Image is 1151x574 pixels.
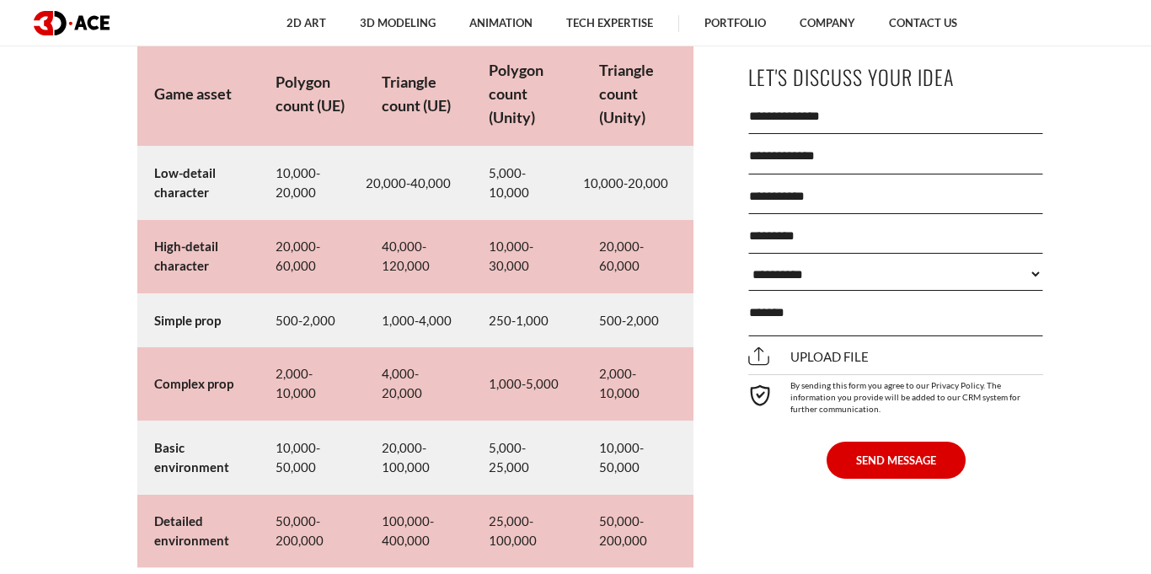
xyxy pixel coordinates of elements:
[365,293,471,347] td: 1,000-4,000
[748,374,1043,415] div: By sending this form you agree to our Privacy Policy. The information you provide will be added t...
[154,513,229,548] strong: Detailed environment
[582,147,693,220] td: 10,000-20,000
[259,220,365,293] td: 20,000-60,000
[259,293,365,347] td: 500-2,000
[259,347,365,421] td: 2,000-10,000
[472,421,583,494] td: 5,000-25,000
[472,293,583,347] td: 250-1,000
[365,495,471,568] td: 100,000-400,000
[582,421,693,494] td: 10,000-50,000
[472,147,583,220] td: 5,000-10,000
[154,84,232,103] strong: Game asset
[365,147,471,220] td: 20,000-40,000
[154,165,216,200] strong: Low-detail character
[259,147,365,220] td: 10,000-20,000
[365,421,471,494] td: 20,000-100,000
[748,58,1043,96] p: Let's Discuss Your Idea
[582,220,693,293] td: 20,000-60,000
[472,495,583,568] td: 25,000-100,000
[582,495,693,568] td: 50,000-200,000
[582,347,693,421] td: 2,000-10,000
[365,220,471,293] td: 40,000-120,000
[472,220,583,293] td: 10,000-30,000
[34,11,110,35] img: logo dark
[472,347,583,421] td: 1,000-5,000
[489,61,543,126] strong: Polygon count (Unity)
[748,349,869,364] span: Upload file
[259,495,365,568] td: 50,000-200,000
[582,293,693,347] td: 500-2,000
[259,421,365,494] td: 10,000-50,000
[382,72,451,115] strong: Triangle count (UE)
[827,442,966,479] button: SEND MESSAGE
[154,376,233,391] strong: Complex prop
[365,347,471,421] td: 4,000-20,000
[154,239,218,273] strong: High-detail character
[599,61,654,126] strong: Triangle count (Unity)
[154,440,229,475] strong: Basic environment
[154,313,221,328] strong: Simple prop
[276,72,345,115] strong: Polygon count (UE)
